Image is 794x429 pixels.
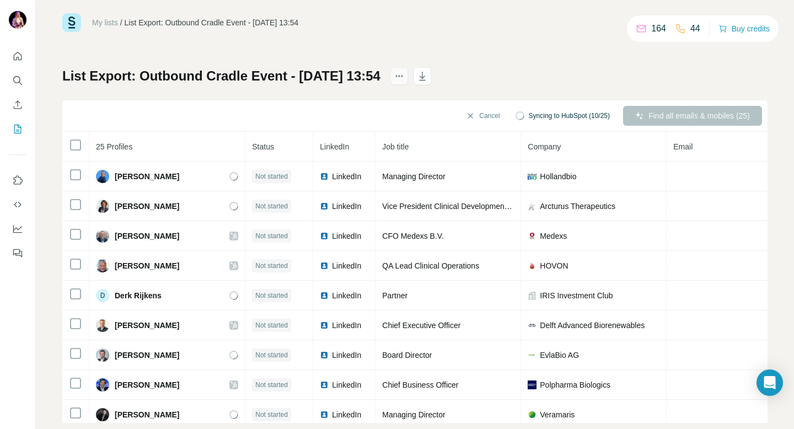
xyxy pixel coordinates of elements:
[540,230,567,242] span: Medexs
[382,321,460,330] span: Chief Executive Officer
[115,290,162,301] span: Derk Rijkens
[320,351,329,360] img: LinkedIn logo
[382,172,445,181] span: Managing Director
[540,409,575,420] span: Veramaris
[690,22,700,35] p: 44
[332,320,361,331] span: LinkedIn
[255,201,288,211] span: Not started
[255,410,288,420] span: Not started
[115,379,179,390] span: [PERSON_NAME]
[332,350,361,361] span: LinkedIn
[255,231,288,241] span: Not started
[96,142,132,151] span: 25 Profiles
[528,202,537,211] img: company-logo
[651,22,666,35] p: 164
[540,171,576,182] span: Hollandbio
[320,232,329,240] img: LinkedIn logo
[382,261,479,270] span: QA Lead Clinical Operations
[528,321,537,330] img: company-logo
[320,142,349,151] span: LinkedIn
[320,172,329,181] img: LinkedIn logo
[115,201,179,212] span: [PERSON_NAME]
[115,171,179,182] span: [PERSON_NAME]
[673,142,693,151] span: Email
[382,380,458,389] span: Chief Business Officer
[332,171,361,182] span: LinkedIn
[96,259,109,272] img: Avatar
[96,229,109,243] img: Avatar
[332,260,361,271] span: LinkedIn
[382,202,539,211] span: Vice President Clinical Development Vaccines
[382,351,432,360] span: Board Director
[96,408,109,421] img: Avatar
[96,348,109,362] img: Avatar
[115,230,179,242] span: [PERSON_NAME]
[252,142,274,151] span: Status
[255,350,288,360] span: Not started
[332,409,361,420] span: LinkedIn
[9,243,26,263] button: Feedback
[320,202,329,211] img: LinkedIn logo
[528,232,537,240] img: company-logo
[528,380,537,389] img: company-logo
[255,380,288,390] span: Not started
[9,119,26,139] button: My lists
[528,261,537,270] img: company-logo
[528,172,537,181] img: company-logo
[382,410,445,419] span: Managing Director
[96,319,109,332] img: Avatar
[115,260,179,271] span: [PERSON_NAME]
[332,201,361,212] span: LinkedIn
[382,291,407,300] span: Partner
[9,71,26,90] button: Search
[332,379,361,390] span: LinkedIn
[718,21,770,36] button: Buy credits
[255,171,288,181] span: Not started
[9,95,26,115] button: Enrich CSV
[115,350,179,361] span: [PERSON_NAME]
[757,369,783,396] div: Open Intercom Messenger
[9,219,26,239] button: Dashboard
[255,291,288,301] span: Not started
[9,11,26,29] img: Avatar
[120,17,122,28] li: /
[125,17,299,28] div: List Export: Outbound Cradle Event - [DATE] 13:54
[540,379,610,390] span: Polpharma Biologics
[332,290,361,301] span: LinkedIn
[320,410,329,419] img: LinkedIn logo
[9,195,26,214] button: Use Surfe API
[320,261,329,270] img: LinkedIn logo
[96,378,109,392] img: Avatar
[255,320,288,330] span: Not started
[528,410,537,419] img: company-logo
[320,291,329,300] img: LinkedIn logo
[540,260,568,271] span: HOVON
[390,67,408,85] button: actions
[332,230,361,242] span: LinkedIn
[115,320,179,331] span: [PERSON_NAME]
[115,409,179,420] span: [PERSON_NAME]
[320,380,329,389] img: LinkedIn logo
[540,350,579,361] span: EvlaBio AG
[529,111,610,121] span: Syncing to HubSpot (10/25)
[540,290,613,301] span: IRIS Investment Club
[320,321,329,330] img: LinkedIn logo
[96,200,109,213] img: Avatar
[96,170,109,183] img: Avatar
[382,232,444,240] span: CFO Medexs B.V.
[458,106,507,126] button: Cancel
[528,351,537,360] img: company-logo
[92,18,118,27] a: My lists
[255,261,288,271] span: Not started
[9,46,26,66] button: Quick start
[528,142,561,151] span: Company
[9,170,26,190] button: Use Surfe on LinkedIn
[382,142,409,151] span: Job title
[540,201,615,212] span: Arcturus Therapeutics
[62,67,380,85] h1: List Export: Outbound Cradle Event - [DATE] 13:54
[96,289,109,302] div: D
[540,320,645,331] span: Delft Advanced Biorenewables
[62,13,81,32] img: Surfe Logo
